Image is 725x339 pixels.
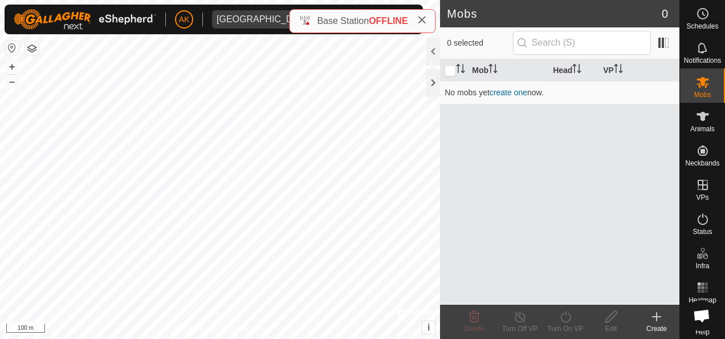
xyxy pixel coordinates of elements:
[488,66,498,75] p-sorticon: Activate to sort
[467,59,548,82] th: Mob
[14,9,156,30] img: Gallagher Logo
[694,91,711,98] span: Mobs
[175,324,218,334] a: Privacy Policy
[696,194,708,201] span: VPs
[695,329,710,336] span: Help
[5,75,19,88] button: –
[217,15,386,24] div: [GEOGRAPHIC_DATA][PERSON_NAME]
[686,23,718,30] span: Schedules
[695,263,709,269] span: Infra
[422,321,435,334] button: i
[456,66,465,75] p-sorticon: Activate to sort
[686,300,717,331] div: Open chat
[369,16,408,26] span: OFFLINE
[588,324,634,334] div: Edit
[497,324,543,334] div: Turn Off VP
[513,31,651,55] input: Search (S)
[25,42,39,55] button: Map Layers
[572,66,581,75] p-sorticon: Activate to sort
[684,57,721,64] span: Notifications
[212,10,391,29] span: East Wendland
[465,325,484,333] span: Delete
[5,41,19,55] button: Reset Map
[662,5,668,22] span: 0
[490,88,527,97] a: create one
[447,7,662,21] h2: Mobs
[543,324,588,334] div: Turn On VP
[427,322,430,332] span: i
[598,59,679,82] th: VP
[440,81,679,104] td: No mobs yet now.
[179,14,190,26] span: AK
[693,228,712,235] span: Status
[690,126,715,132] span: Animals
[634,324,679,334] div: Create
[231,324,265,334] a: Contact Us
[689,297,716,304] span: Heatmap
[447,37,512,49] span: 0 selected
[548,59,598,82] th: Head
[317,16,369,26] span: Base Station
[5,60,19,74] button: +
[614,66,623,75] p-sorticon: Activate to sort
[685,160,719,167] span: Neckbands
